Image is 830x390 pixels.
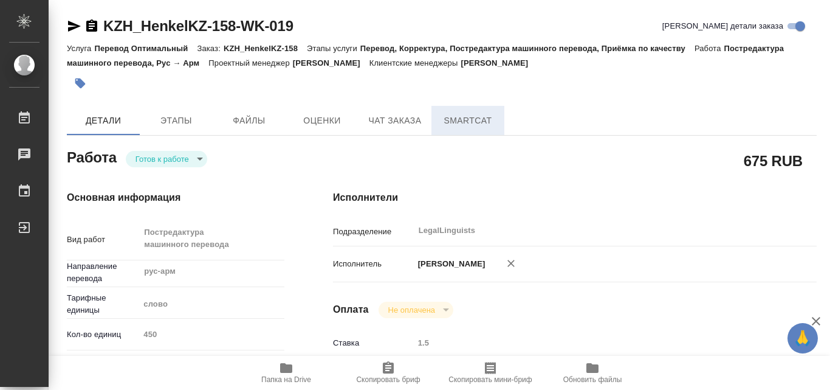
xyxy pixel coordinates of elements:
[360,44,695,53] p: Перевод, Корректура, Постредактура машинного перевода, Приёмка по качеству
[220,113,278,128] span: Файлы
[439,113,497,128] span: SmartCat
[439,356,541,390] button: Скопировать мини-бриф
[662,20,783,32] span: [PERSON_NAME] детали заказа
[103,18,293,34] a: KZH_HenkelKZ-158-WK-019
[461,58,537,68] p: [PERSON_NAME]
[224,44,307,53] p: KZH_HenkelKZ-158
[563,375,622,384] span: Обновить файлы
[67,19,81,33] button: Скопировать ссылку для ЯМессенджера
[67,260,139,285] p: Направление перевода
[333,226,414,238] p: Подразделение
[307,44,360,53] p: Этапы услуги
[333,302,369,317] h4: Оплата
[787,323,818,353] button: 🙏
[293,113,351,128] span: Оценки
[84,19,99,33] button: Скопировать ссылку
[132,154,193,164] button: Готов к работе
[235,356,337,390] button: Папка на Drive
[385,305,439,315] button: Не оплачена
[414,334,777,352] input: Пустое поле
[67,329,139,341] p: Кол-во единиц
[333,190,817,205] h4: Исполнители
[366,113,424,128] span: Чат заказа
[792,326,813,351] span: 🙏
[356,375,420,384] span: Скопировать бриф
[126,151,207,167] div: Готов к работе
[498,250,524,277] button: Удалить исполнителя
[337,356,439,390] button: Скопировать бриф
[369,58,461,68] p: Клиентские менеджеры
[379,302,453,318] div: Готов к работе
[744,150,803,171] h2: 675 RUB
[74,113,132,128] span: Детали
[147,113,205,128] span: Этапы
[541,356,643,390] button: Обновить файлы
[695,44,724,53] p: Работа
[67,44,94,53] p: Услуга
[293,58,369,68] p: [PERSON_NAME]
[139,294,284,315] div: слово
[333,258,414,270] p: Исполнитель
[261,375,311,384] span: Папка на Drive
[67,190,284,205] h4: Основная информация
[67,145,117,167] h2: Работа
[94,44,197,53] p: Перевод Оптимальный
[448,375,532,384] span: Скопировать мини-бриф
[67,292,139,316] p: Тарифные единицы
[67,70,94,97] button: Добавить тэг
[333,337,414,349] p: Ставка
[208,58,292,68] p: Проектный менеджер
[197,44,223,53] p: Заказ:
[414,258,485,270] p: [PERSON_NAME]
[139,326,284,343] input: Пустое поле
[67,234,139,246] p: Вид работ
